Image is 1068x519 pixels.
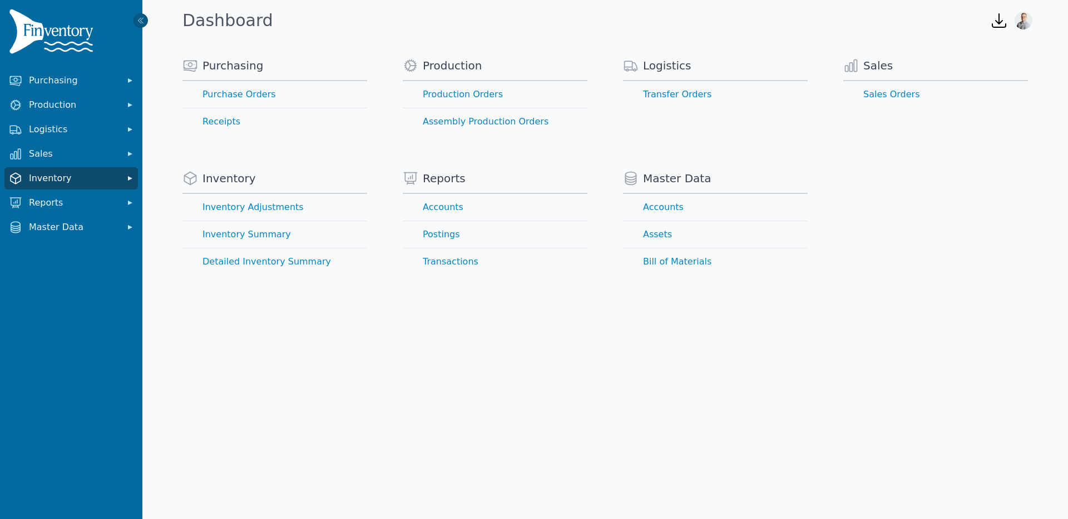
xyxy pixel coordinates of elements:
[623,248,808,275] a: Bill of Materials
[4,118,138,141] button: Logistics
[403,248,587,275] a: Transactions
[623,221,808,248] a: Assets
[202,171,256,186] span: Inventory
[29,172,118,185] span: Inventory
[4,94,138,116] button: Production
[4,192,138,214] button: Reports
[4,216,138,238] button: Master Data
[403,81,587,108] a: Production Orders
[623,194,808,221] a: Accounts
[9,9,98,58] img: Finventory
[202,58,263,73] span: Purchasing
[403,194,587,221] a: Accounts
[843,81,1028,108] a: Sales Orders
[182,221,367,248] a: Inventory Summary
[182,81,367,108] a: Purchase Orders
[643,58,691,73] span: Logistics
[29,98,118,112] span: Production
[623,81,808,108] a: Transfer Orders
[4,167,138,189] button: Inventory
[182,108,367,135] a: Receipts
[182,194,367,221] a: Inventory Adjustments
[403,221,587,248] a: Postings
[4,69,138,92] button: Purchasing
[29,196,118,209] span: Reports
[29,147,118,161] span: Sales
[182,248,367,275] a: Detailed Inventory Summary
[4,143,138,165] button: Sales
[182,11,273,31] h1: Dashboard
[29,221,118,234] span: Master Data
[1015,12,1032,29] img: Joshua Benton
[403,108,587,135] a: Assembly Production Orders
[423,58,482,73] span: Production
[29,123,118,136] span: Logistics
[863,58,893,73] span: Sales
[29,74,118,87] span: Purchasing
[423,171,466,186] span: Reports
[643,171,711,186] span: Master Data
